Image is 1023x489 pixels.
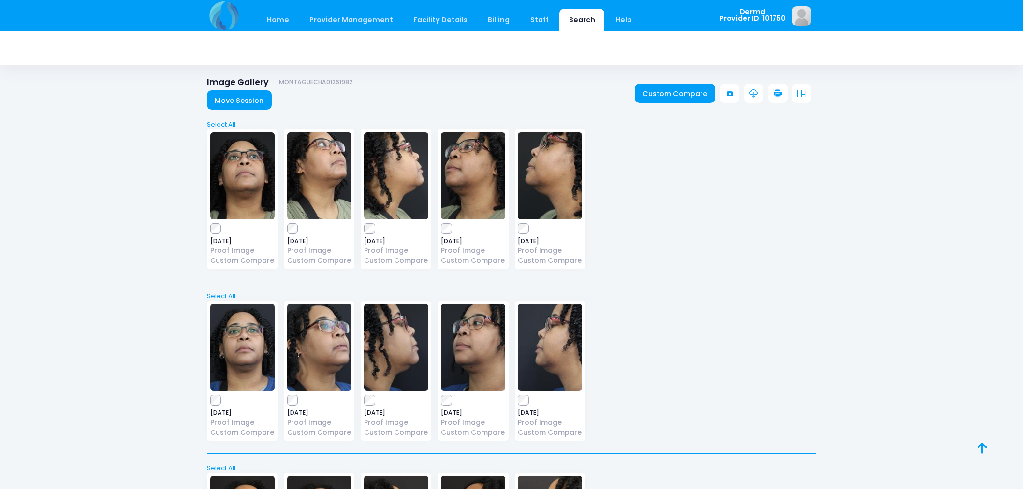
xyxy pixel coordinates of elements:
span: [DATE] [287,410,351,416]
a: Staff [521,9,558,31]
a: Proof Image [364,417,428,428]
a: Custom Compare [518,256,582,266]
span: [DATE] [518,238,582,244]
a: Move Session [207,90,272,110]
a: Proof Image [210,245,275,256]
a: Custom Compare [635,84,716,103]
img: image [441,132,505,219]
span: [DATE] [364,238,428,244]
img: image [210,304,275,391]
a: Search [559,9,604,31]
a: Provider Management [300,9,402,31]
a: Proof Image [364,245,428,256]
a: Proof Image [441,417,505,428]
span: [DATE] [518,410,582,416]
a: Custom Compare [441,256,505,266]
img: image [364,132,428,219]
img: image [518,132,582,219]
a: Billing [479,9,519,31]
img: image [364,304,428,391]
a: Custom Compare [518,428,582,438]
span: [DATE] [210,238,275,244]
span: [DATE] [441,238,505,244]
a: Help [606,9,642,31]
img: image [792,6,811,26]
small: MONTAGUECHA01261982 [279,79,352,86]
a: Facility Details [404,9,477,31]
span: [DATE] [210,410,275,416]
a: Custom Compare [287,256,351,266]
a: Proof Image [518,245,582,256]
a: Custom Compare [441,428,505,438]
a: Custom Compare [210,256,275,266]
img: image [441,304,505,391]
h1: Image Gallery [207,77,352,87]
a: Custom Compare [287,428,351,438]
a: Proof Image [210,417,275,428]
a: Custom Compare [364,256,428,266]
img: image [287,304,351,391]
img: image [210,132,275,219]
a: Home [257,9,298,31]
a: Proof Image [287,245,351,256]
a: Proof Image [441,245,505,256]
a: Select All [204,291,819,301]
a: Custom Compare [364,428,428,438]
img: image [287,132,351,219]
span: Dermd Provider ID: 101750 [719,8,786,22]
a: Select All [204,120,819,129]
img: image [518,304,582,391]
a: Custom Compare [210,428,275,438]
span: [DATE] [287,238,351,244]
a: Proof Image [518,417,582,428]
span: [DATE] [441,410,505,416]
a: Proof Image [287,417,351,428]
span: [DATE] [364,410,428,416]
a: Select All [204,463,819,473]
